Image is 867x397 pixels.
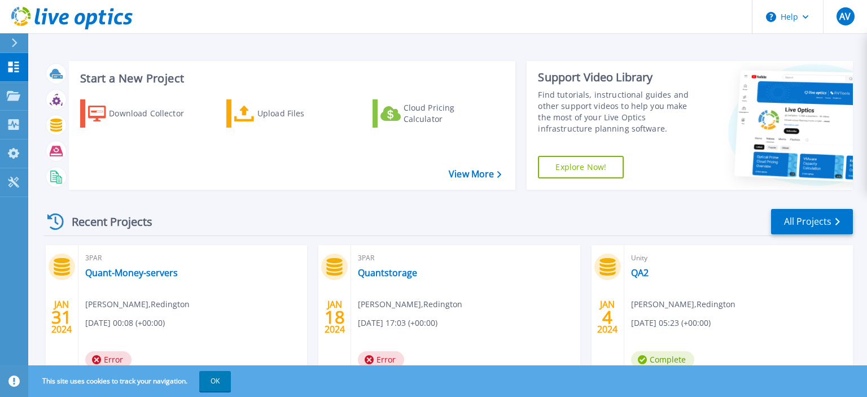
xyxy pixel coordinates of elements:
[358,252,573,264] span: 3PAR
[631,317,711,329] span: [DATE] 05:23 (+00:00)
[199,371,231,391] button: OK
[51,296,72,338] div: JAN 2024
[80,72,501,85] h3: Start a New Project
[85,317,165,329] span: [DATE] 00:08 (+00:00)
[373,99,498,128] a: Cloud Pricing Calculator
[597,296,618,338] div: JAN 2024
[85,351,132,368] span: Error
[226,99,352,128] a: Upload Files
[257,102,348,125] div: Upload Files
[51,312,72,322] span: 31
[43,208,168,235] div: Recent Projects
[538,89,702,134] div: Find tutorials, instructional guides and other support videos to help you make the most of your L...
[85,252,300,264] span: 3PAR
[602,312,612,322] span: 4
[85,267,178,278] a: Quant-Money-servers
[109,102,199,125] div: Download Collector
[631,351,694,368] span: Complete
[85,298,190,311] span: [PERSON_NAME] , Redington
[325,312,345,322] span: 18
[449,169,501,180] a: View More
[631,267,649,278] a: QA2
[631,252,846,264] span: Unity
[358,351,404,368] span: Error
[358,267,417,278] a: Quantstorage
[31,371,231,391] span: This site uses cookies to track your navigation.
[839,12,851,21] span: AV
[80,99,206,128] a: Download Collector
[358,317,437,329] span: [DATE] 17:03 (+00:00)
[538,156,624,178] a: Explore Now!
[324,296,345,338] div: JAN 2024
[358,298,462,311] span: [PERSON_NAME] , Redington
[771,209,853,234] a: All Projects
[538,70,702,85] div: Support Video Library
[404,102,494,125] div: Cloud Pricing Calculator
[631,298,735,311] span: [PERSON_NAME] , Redington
